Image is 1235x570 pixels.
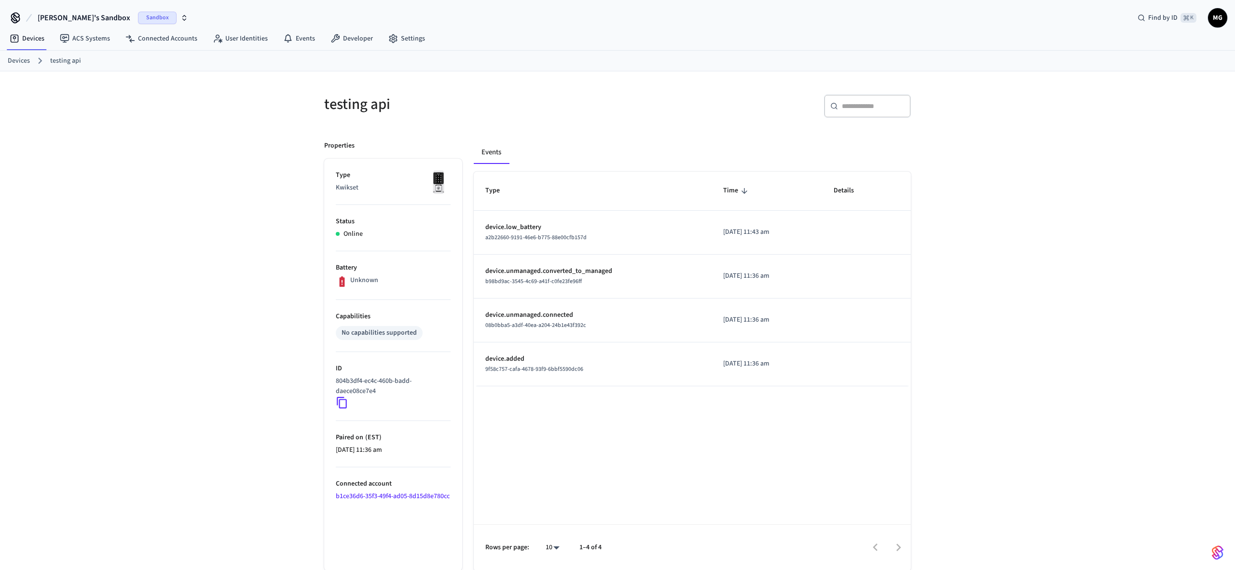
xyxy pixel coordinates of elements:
p: Paired on [336,433,451,443]
p: Connected account [336,479,451,489]
span: MG [1209,9,1226,27]
table: sticky table [474,172,911,386]
span: [PERSON_NAME]'s Sandbox [38,12,130,24]
p: device.low_battery [485,222,700,232]
div: No capabilities supported [342,328,417,338]
span: Sandbox [138,12,177,24]
span: a2b22660-9191-46e6-b775-88e00cfb157d [485,233,587,242]
span: 9f58c757-cafa-4678-93f9-6bbf5590dc06 [485,365,583,373]
span: Details [834,183,866,198]
a: b1ce36d6-35f3-49f4-ad05-8d15d8e780cc [336,491,450,501]
img: SeamLogoGradient.69752ec5.svg [1212,545,1223,560]
p: [DATE] 11:36 am [336,445,451,455]
button: MG [1208,8,1227,27]
p: Type [336,170,451,180]
h5: testing api [324,95,612,114]
a: ACS Systems [52,30,118,47]
p: Unknown [350,275,378,285]
a: testing api [50,56,81,66]
span: ⌘ K [1180,13,1196,23]
span: Type [485,183,512,198]
p: device.unmanaged.connected [485,310,700,320]
a: Developer [323,30,381,47]
span: b98bd9ac-3545-4c69-a41f-c0fe23fe96ff [485,277,582,285]
p: [DATE] 11:36 am [723,315,810,325]
p: Battery [336,263,451,273]
p: [DATE] 11:36 am [723,271,810,281]
p: Properties [324,141,355,151]
p: device.unmanaged.converted_to_managed [485,266,700,276]
p: Capabilities [336,312,451,322]
a: Events [275,30,323,47]
p: 1–4 of 4 [579,543,602,553]
span: Time [723,183,751,198]
a: Devices [2,30,52,47]
div: ant example [474,141,911,164]
span: ( EST ) [363,433,382,442]
button: Events [474,141,509,164]
p: Rows per page: [485,543,529,553]
a: Settings [381,30,433,47]
a: Devices [8,56,30,66]
p: [DATE] 11:36 am [723,359,810,369]
p: [DATE] 11:43 am [723,227,810,237]
p: 804b3df4-ec4c-460b-badd-daece08ce7e4 [336,376,447,396]
p: Status [336,217,451,227]
span: Find by ID [1148,13,1178,23]
a: User Identities [205,30,275,47]
a: Connected Accounts [118,30,205,47]
div: 10 [541,541,564,555]
span: 08b0bba5-a3df-40ea-a204-24b1e43f392c [485,321,586,329]
p: device.added [485,354,700,364]
div: Find by ID⌘ K [1130,9,1204,27]
img: Kwikset Halo Touchscreen Wifi Enabled Smart Lock, Polished Chrome, Front [426,170,451,194]
p: Kwikset [336,183,451,193]
p: ID [336,364,451,374]
p: Online [343,229,363,239]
